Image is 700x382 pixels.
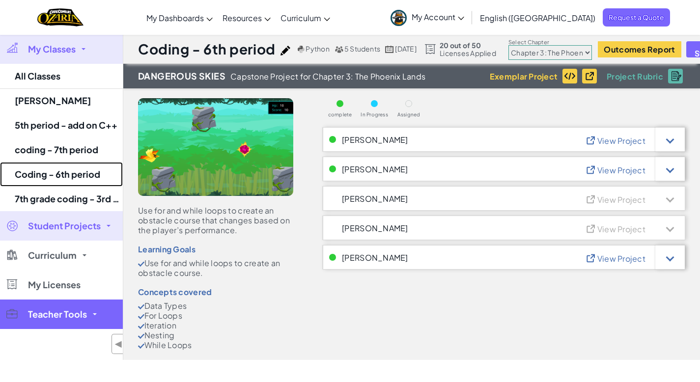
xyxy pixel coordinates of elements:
img: IconRubric.svg [672,71,681,81]
a: My Account [386,2,469,33]
span: Exemplar Project [490,72,558,81]
img: Home [37,7,83,27]
div: Concepts covered [138,288,293,296]
img: python.png [298,46,305,53]
span: View Project [597,136,645,146]
span: View Project [597,194,645,205]
span: Curriculum [280,13,321,23]
span: My Dashboards [146,13,204,23]
img: calendar.svg [385,46,394,53]
img: CheckMark.svg [138,324,144,329]
img: IconViewProject_Black.svg [584,70,599,81]
a: My Dashboards [141,4,218,31]
span: Curriculum [28,251,77,260]
li: While Loops [138,340,293,350]
div: Use for and while loops to create an obstacle course that changes based on the player’s performance. [138,206,293,235]
span: [PERSON_NAME] [342,194,408,203]
span: My Licenses [28,280,81,289]
span: My Account [412,12,464,22]
img: IconViewProject_Gray.svg [585,223,600,233]
span: [DATE] [395,44,416,53]
span: complete [328,112,352,117]
img: CheckMark.svg [138,344,144,349]
img: CheckMark.svg [138,314,144,319]
img: CheckMark.svg [138,334,144,339]
img: avatar [391,10,407,26]
span: View Project [597,224,645,234]
span: [PERSON_NAME] [342,253,408,262]
img: CheckMark.svg [138,304,144,309]
a: Ozaria by CodeCombat logo [37,7,83,27]
img: IconViewProject_Blue.svg [585,252,600,263]
img: IconExemplarCode.svg [564,72,576,80]
img: MultipleUsers.png [335,46,343,53]
span: Dangerous Skies [138,69,225,83]
span: View Project [597,253,645,264]
li: Nesting [138,330,293,340]
span: 20 out of 50 [440,41,496,49]
img: iconPencil.svg [280,46,290,55]
span: View Project [597,165,645,175]
span: [PERSON_NAME] [342,165,408,173]
span: [PERSON_NAME] [342,224,408,232]
div: Learning Goals [138,245,293,253]
button: Outcomes Report [598,41,681,57]
li: Use for and while loops to create an obstacle course. [138,258,293,278]
img: IconViewProject_Gray.svg [585,193,600,204]
span: [PERSON_NAME] [342,136,408,144]
label: Select Chapter [508,38,592,46]
span: Capstone Project for Chapter 3: The Phoenix Lands [230,72,425,81]
span: Student Projects [28,221,101,230]
span: 5 Students [344,44,380,53]
h1: Coding - 6th period [138,40,276,58]
li: Iteration [138,321,293,330]
a: Curriculum [276,4,335,31]
span: Assigned [397,112,420,117]
img: IconViewProject_Blue.svg [585,164,600,174]
span: Licenses Applied [440,49,496,57]
img: IconViewProject_Blue.svg [585,135,600,145]
li: Data Types [138,301,293,311]
span: Project Rubric [607,72,663,81]
a: English ([GEOGRAPHIC_DATA]) [475,4,600,31]
span: Python [306,44,329,53]
span: Resources [223,13,262,23]
span: English ([GEOGRAPHIC_DATA]) [480,13,595,23]
li: For Loops [138,311,293,321]
a: Request a Quote [603,8,670,27]
span: My Classes [28,45,76,54]
span: In Progress [361,112,388,117]
span: ◀ [114,337,123,351]
img: CheckMark.svg [138,262,144,267]
a: Resources [218,4,276,31]
span: Teacher Tools [28,310,87,319]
